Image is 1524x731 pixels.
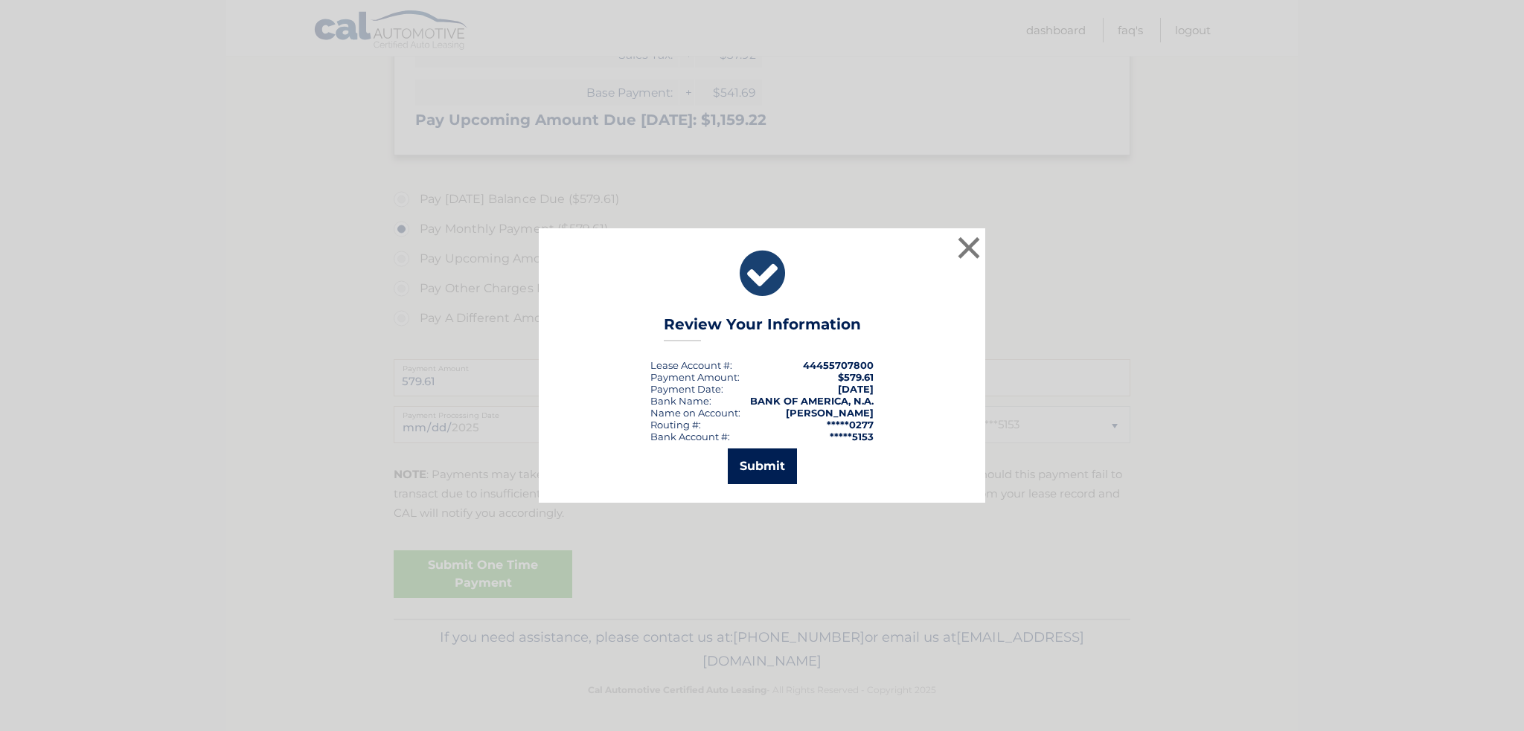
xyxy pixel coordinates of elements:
[650,395,711,407] div: Bank Name:
[650,431,730,442] div: Bank Account #:
[838,371,874,383] span: $579.61
[750,395,874,407] strong: BANK OF AMERICA, N.A.
[664,315,861,341] h3: Review Your Information
[650,359,732,371] div: Lease Account #:
[650,383,721,395] span: Payment Date
[728,448,797,484] button: Submit
[803,359,874,371] strong: 44455707800
[650,371,740,383] div: Payment Amount:
[650,419,701,431] div: Routing #:
[954,233,984,263] button: ×
[650,407,740,419] div: Name on Account:
[650,383,723,395] div: :
[838,383,874,395] span: [DATE]
[786,407,874,419] strong: [PERSON_NAME]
